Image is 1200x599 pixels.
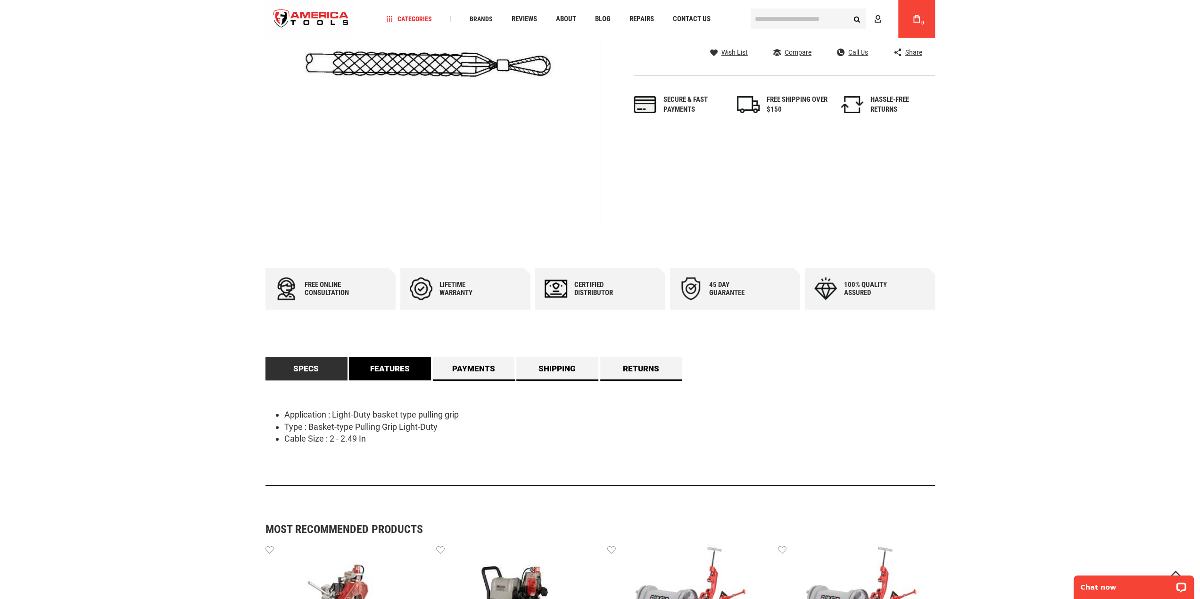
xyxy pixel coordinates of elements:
[629,16,654,23] span: Repairs
[710,48,748,57] a: Wish List
[663,95,725,115] div: Secure & fast payments
[773,48,811,57] a: Compare
[848,10,866,28] button: Search
[709,281,766,297] div: 45 day Guarantee
[284,433,935,445] li: Cable Size : 2 - 2.49 In
[555,16,576,23] span: About
[668,13,714,25] a: Contact Us
[634,96,656,113] img: payments
[511,16,537,23] span: Reviews
[284,421,935,433] li: Type : Basket-type Pulling Grip Light-Duty
[841,96,863,113] img: returns
[625,13,658,25] a: Repairs
[921,20,924,25] span: 0
[439,281,496,297] div: Lifetime warranty
[590,13,614,25] a: Blog
[507,13,541,25] a: Reviews
[837,48,868,57] a: Call Us
[265,357,348,380] a: Specs
[848,49,868,56] span: Call Us
[284,409,935,421] li: Application : Light-Duty basket type pulling grip
[551,13,580,25] a: About
[785,49,811,56] span: Compare
[305,281,361,297] div: Free online consultation
[349,357,431,380] a: Features
[433,357,515,380] a: Payments
[574,281,631,297] div: Certified Distributor
[1068,569,1200,599] iframe: LiveChat chat widget
[737,96,760,113] img: shipping
[600,357,682,380] a: Returns
[844,281,901,297] div: 100% quality assured
[465,13,497,25] a: Brands
[469,16,492,22] span: Brands
[265,524,902,535] strong: Most Recommended Products
[386,16,431,22] span: Categories
[265,1,357,37] img: America Tools
[595,16,610,23] span: Blog
[767,95,828,115] div: FREE SHIPPING OVER $150
[382,13,436,25] a: Categories
[672,16,710,23] span: Contact Us
[265,1,357,37] a: store logo
[905,49,922,56] span: Share
[516,357,598,380] a: Shipping
[870,95,932,115] div: HASSLE-FREE RETURNS
[721,49,748,56] span: Wish List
